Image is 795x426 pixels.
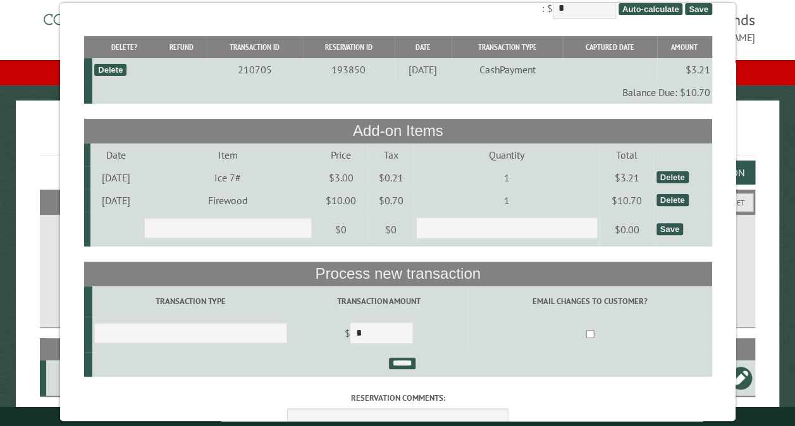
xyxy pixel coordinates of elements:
[368,189,414,212] td: $0.70
[302,36,394,58] th: Reservation ID
[656,171,688,183] div: Delete
[90,143,142,166] td: Date
[451,58,562,81] td: CashPayment
[414,143,599,166] td: Quantity
[656,58,712,81] td: $3.21
[142,143,313,166] td: Item
[562,36,656,58] th: Captured Date
[289,317,468,352] td: $
[368,212,414,247] td: $0
[685,3,712,15] span: Save
[142,189,313,212] td: Firewood
[599,189,654,212] td: $10.70
[368,143,414,166] td: Tax
[156,36,206,58] th: Refund
[90,189,142,212] td: [DATE]
[83,392,712,404] label: Reservation comments:
[94,295,287,307] label: Transaction Type
[599,212,654,247] td: $0.00
[313,143,368,166] td: Price
[313,212,368,247] td: $0
[394,36,451,58] th: Date
[83,262,712,286] th: Process new transaction
[51,372,149,384] div: CampStore
[599,166,654,189] td: $3.21
[451,36,562,58] th: Transaction Type
[313,166,368,189] td: $3.00
[599,143,654,166] td: Total
[94,64,126,76] div: Delete
[206,36,302,58] th: Transaction ID
[656,194,688,206] div: Delete
[414,189,599,212] td: 1
[90,166,142,189] td: [DATE]
[46,338,151,360] th: Site
[394,58,451,81] td: [DATE]
[618,3,682,15] span: Auto-calculate
[142,166,313,189] td: Ice 7#
[40,121,755,155] h1: Reservations
[40,190,755,214] h2: Filters
[368,166,414,189] td: $0.21
[206,58,302,81] td: 210705
[92,36,156,58] th: Delete?
[302,58,394,81] td: 193850
[92,81,712,104] td: Balance Due: $10.70
[291,295,466,307] label: Transaction Amount
[656,223,682,235] div: Save
[414,166,599,189] td: 1
[83,119,712,143] th: Add-on Items
[656,36,712,58] th: Amount
[313,189,368,212] td: $10.00
[470,295,710,307] label: Email changes to customer?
